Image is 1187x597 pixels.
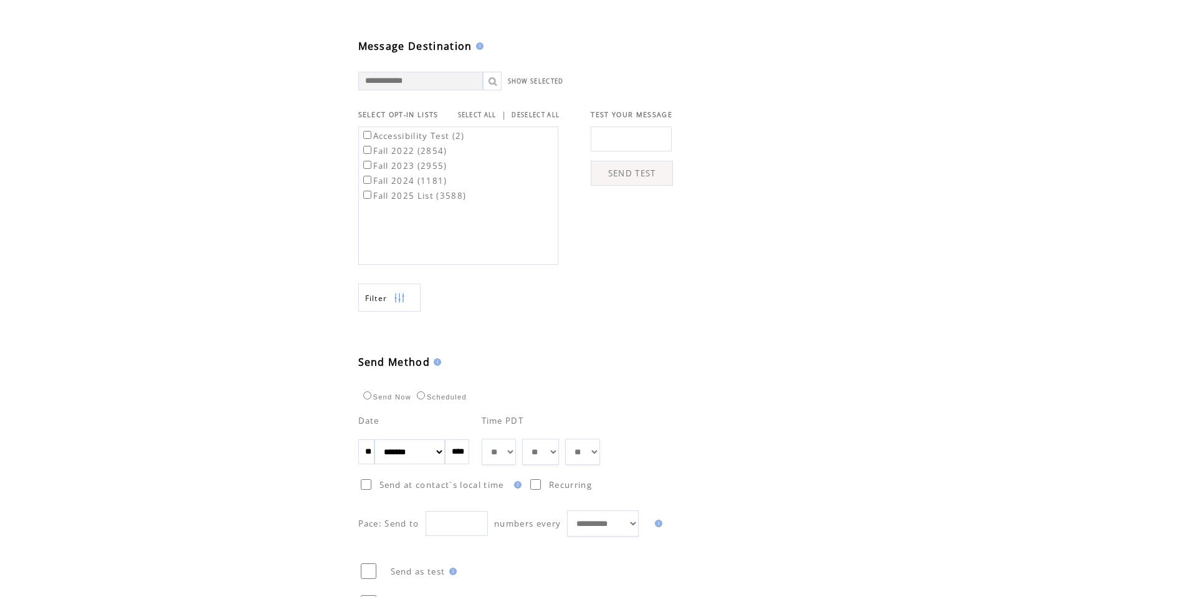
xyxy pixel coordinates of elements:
a: SHOW SELECTED [508,77,564,85]
img: help.gif [472,42,484,50]
span: Send Method [358,355,431,369]
img: help.gif [510,481,522,489]
label: Fall 2025 List (3588) [361,190,467,201]
span: | [502,109,507,120]
input: Send Now [363,391,371,399]
span: Time PDT [482,415,524,426]
a: DESELECT ALL [512,111,560,119]
label: Fall 2023 (2955) [361,160,447,171]
span: Send at contact`s local time [379,479,504,490]
label: Accessibility Test (2) [361,130,465,141]
a: SELECT ALL [458,111,497,119]
a: Filter [358,284,421,312]
input: Fall 2024 (1181) [363,176,371,184]
input: Fall 2023 (2955) [363,161,371,169]
input: Fall 2025 List (3588) [363,191,371,199]
img: filters.png [394,284,405,312]
img: help.gif [651,520,662,527]
span: Show filters [365,293,388,303]
label: Fall 2024 (1181) [361,175,447,186]
span: Recurring [549,479,592,490]
span: Pace: Send to [358,518,419,529]
input: Fall 2022 (2854) [363,146,371,154]
span: Send as test [391,566,446,577]
img: help.gif [430,358,441,366]
label: Send Now [360,393,411,401]
a: SEND TEST [591,161,673,186]
input: Scheduled [417,391,425,399]
span: TEST YOUR MESSAGE [591,110,672,119]
span: numbers every [494,518,561,529]
input: Accessibility Test (2) [363,131,371,139]
span: Message Destination [358,39,472,53]
span: Date [358,415,379,426]
span: SELECT OPT-IN LISTS [358,110,439,119]
img: help.gif [446,568,457,575]
label: Scheduled [414,393,467,401]
label: Fall 2022 (2854) [361,145,447,156]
